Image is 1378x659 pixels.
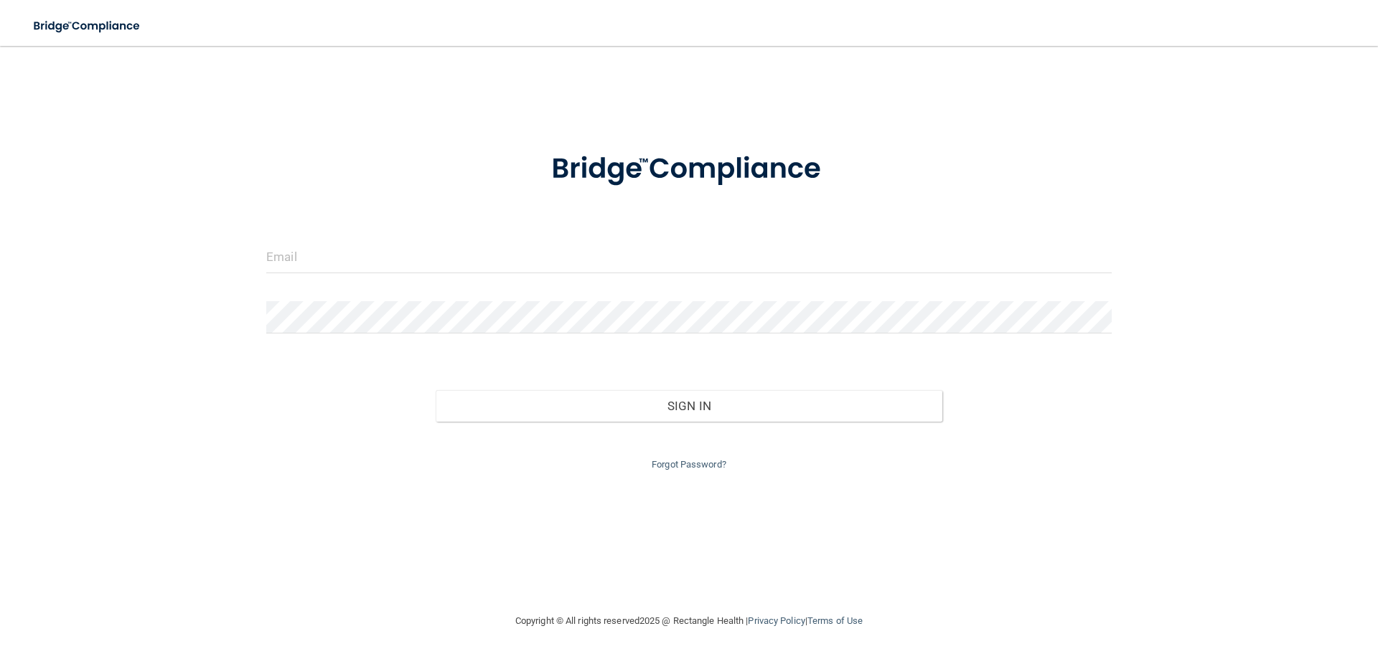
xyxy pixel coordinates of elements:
[807,615,863,626] a: Terms of Use
[427,598,951,644] div: Copyright © All rights reserved 2025 @ Rectangle Health | |
[436,390,943,422] button: Sign In
[652,459,726,470] a: Forgot Password?
[522,132,856,207] img: bridge_compliance_login_screen.278c3ca4.svg
[22,11,154,41] img: bridge_compliance_login_screen.278c3ca4.svg
[266,241,1112,273] input: Email
[748,615,805,626] a: Privacy Policy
